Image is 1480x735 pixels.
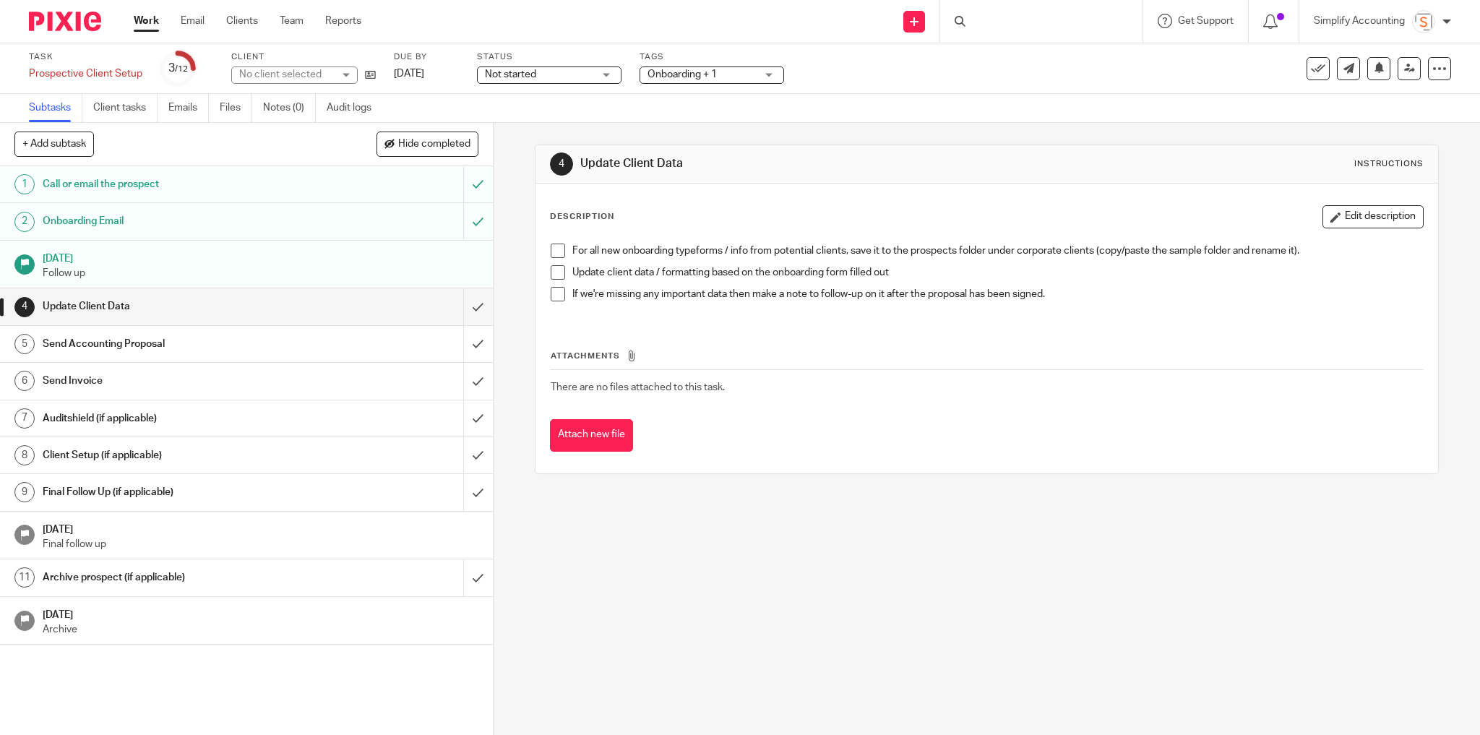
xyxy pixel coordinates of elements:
[43,519,478,537] h1: [DATE]
[220,94,252,122] a: Files
[640,51,784,63] label: Tags
[29,94,82,122] a: Subtasks
[394,69,424,79] span: [DATE]
[485,69,536,79] span: Not started
[181,14,205,28] a: Email
[14,408,35,429] div: 7
[572,287,1424,301] p: If we're missing any important data then make a note to follow-up on it after the proposal has be...
[168,94,209,122] a: Emails
[280,14,304,28] a: Team
[43,408,314,429] h1: Auditshield (if applicable)
[14,297,35,317] div: 4
[168,60,188,77] div: 3
[43,210,314,232] h1: Onboarding Email
[14,445,35,465] div: 8
[14,132,94,156] button: + Add subtask
[572,265,1424,280] p: Update client data / formatting based on the onboarding form filled out
[43,266,478,280] p: Follow up
[1178,16,1234,26] span: Get Support
[398,139,470,150] span: Hide completed
[43,296,314,317] h1: Update Client Data
[43,622,478,637] p: Archive
[572,244,1424,258] p: For all new onboarding typeforms / info from potential clients, save it to the prospects folder u...
[263,94,316,122] a: Notes (0)
[14,212,35,232] div: 2
[93,94,158,122] a: Client tasks
[647,69,717,79] span: Onboarding + 1
[14,334,35,354] div: 5
[14,174,35,194] div: 1
[377,132,478,156] button: Hide completed
[43,567,314,588] h1: Archive prospect (if applicable)
[43,370,314,392] h1: Send Invoice
[1322,205,1424,228] button: Edit description
[550,152,573,176] div: 4
[1354,158,1424,170] div: Instructions
[175,65,188,73] small: /12
[43,333,314,355] h1: Send Accounting Proposal
[14,371,35,391] div: 6
[550,211,614,223] p: Description
[477,51,621,63] label: Status
[325,14,361,28] a: Reports
[551,352,620,360] span: Attachments
[134,14,159,28] a: Work
[239,67,333,82] div: No client selected
[550,419,633,452] button: Attach new file
[29,51,142,63] label: Task
[580,156,1017,171] h1: Update Client Data
[43,481,314,503] h1: Final Follow Up (if applicable)
[231,51,376,63] label: Client
[43,248,478,266] h1: [DATE]
[43,537,478,551] p: Final follow up
[14,567,35,588] div: 11
[1412,10,1435,33] img: Screenshot%202023-11-29%20141159.png
[43,604,478,622] h1: [DATE]
[43,444,314,466] h1: Client Setup (if applicable)
[327,94,382,122] a: Audit logs
[226,14,258,28] a: Clients
[394,51,459,63] label: Due by
[1314,14,1405,28] p: Simplify Accounting
[551,382,725,392] span: There are no files attached to this task.
[14,482,35,502] div: 9
[29,66,142,81] div: Prospective Client Setup
[29,12,101,31] img: Pixie
[43,173,314,195] h1: Call or email the prospect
